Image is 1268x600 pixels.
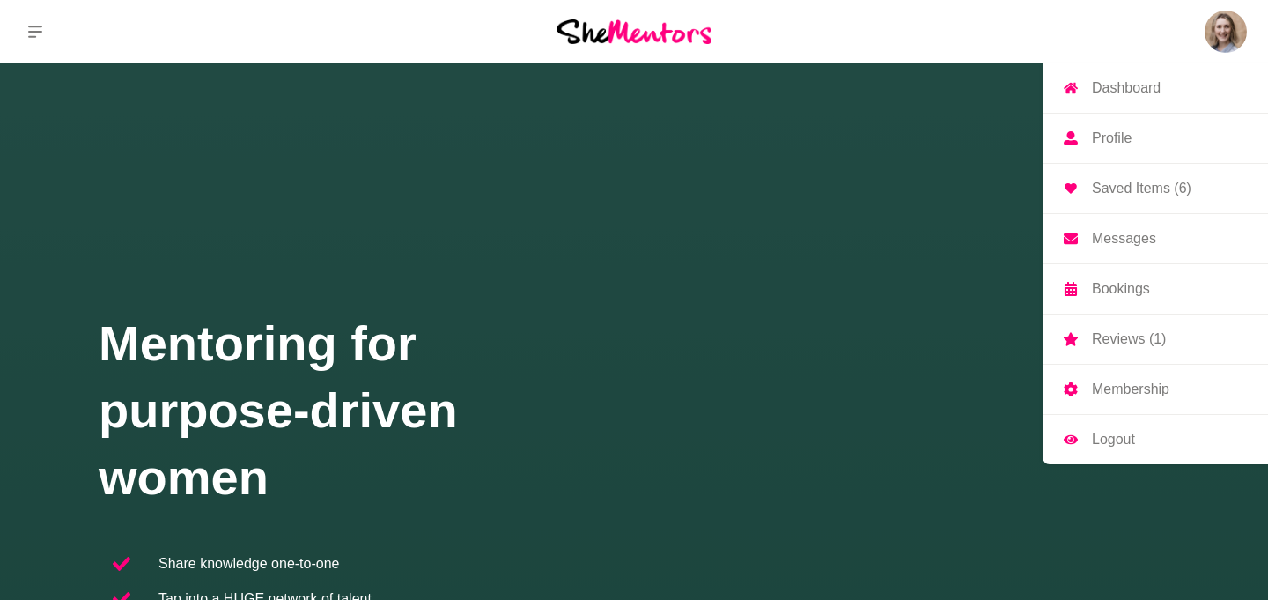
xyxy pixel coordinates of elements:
[1043,315,1268,364] a: Reviews (1)
[1092,232,1156,246] p: Messages
[1043,214,1268,263] a: Messages
[1043,114,1268,163] a: Profile
[1092,332,1166,346] p: Reviews (1)
[1092,433,1135,447] p: Logout
[99,310,634,511] h1: Mentoring for purpose-driven women
[1205,11,1247,53] a: Victoria WilsonDashboardProfileSaved Items (6)MessagesBookingsReviews (1)MembershipLogout
[1043,264,1268,314] a: Bookings
[1092,382,1169,396] p: Membership
[557,19,711,43] img: She Mentors Logo
[1043,164,1268,213] a: Saved Items (6)
[1092,282,1150,296] p: Bookings
[1092,181,1191,196] p: Saved Items (6)
[1092,81,1161,95] p: Dashboard
[1092,131,1132,145] p: Profile
[1205,11,1247,53] img: Victoria Wilson
[1043,63,1268,113] a: Dashboard
[158,553,339,574] p: Share knowledge one-to-one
